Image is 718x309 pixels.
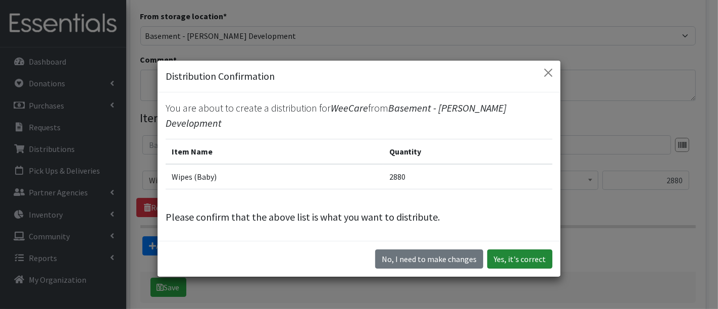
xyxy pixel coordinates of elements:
button: No I need to make changes [375,249,483,269]
h5: Distribution Confirmation [166,69,275,84]
p: Please confirm that the above list is what you want to distribute. [166,210,552,225]
th: Item Name [166,139,383,165]
td: 2880 [383,164,552,189]
span: WeeCare [331,101,368,114]
th: Quantity [383,139,552,165]
p: You are about to create a distribution for from [166,100,552,131]
td: Wipes (Baby) [166,164,383,189]
button: Close [540,65,556,81]
button: Yes, it's correct [487,249,552,269]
